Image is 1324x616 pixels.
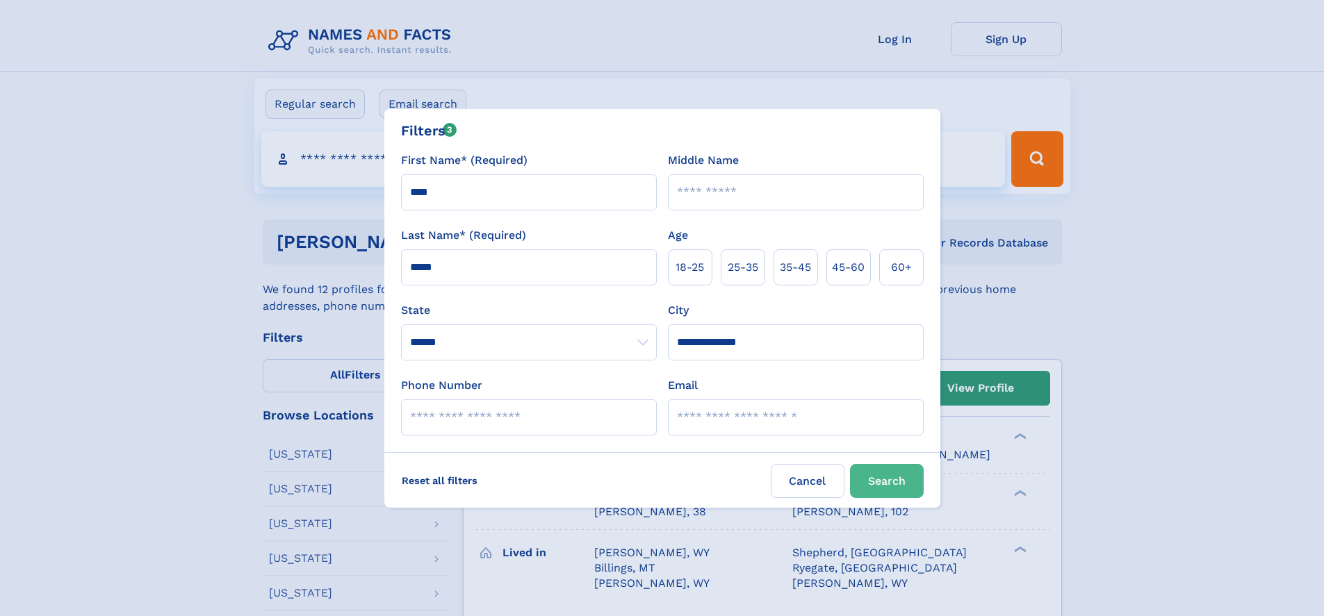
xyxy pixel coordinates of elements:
span: 35‑45 [780,259,811,276]
label: Reset all filters [393,464,487,497]
span: 25‑35 [728,259,758,276]
span: 60+ [891,259,912,276]
span: 45‑60 [832,259,865,276]
button: Search [850,464,924,498]
label: Middle Name [668,152,739,169]
label: First Name* (Required) [401,152,528,169]
label: Phone Number [401,377,482,394]
label: Cancel [771,464,844,498]
div: Filters [401,120,457,141]
label: Age [668,227,688,244]
label: Last Name* (Required) [401,227,526,244]
label: City [668,302,689,319]
label: Email [668,377,698,394]
label: State [401,302,657,319]
span: 18‑25 [676,259,704,276]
